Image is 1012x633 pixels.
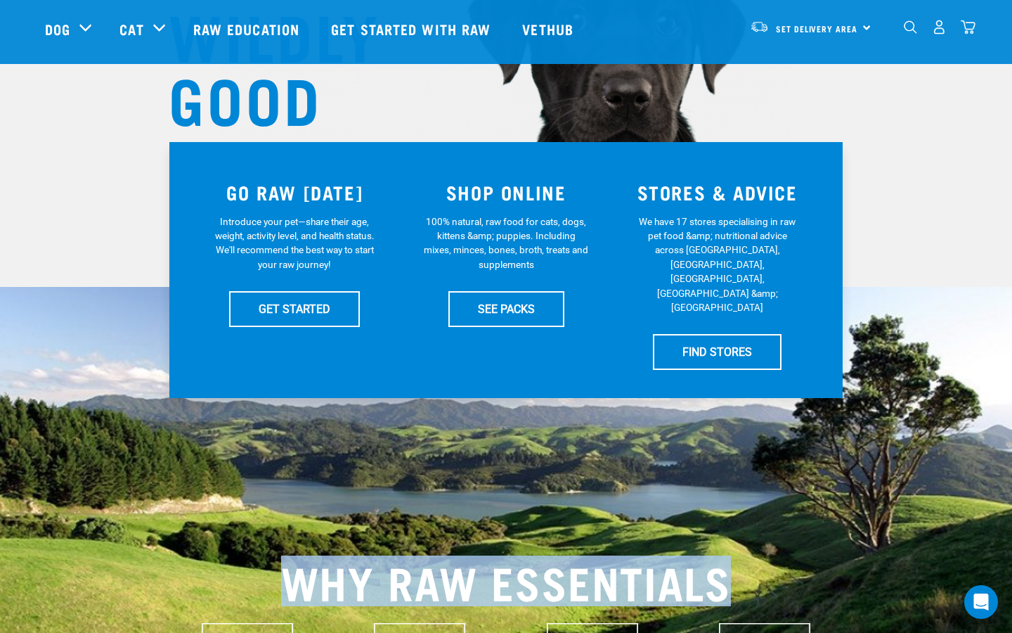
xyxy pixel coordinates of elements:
[229,291,360,326] a: GET STARTED
[45,556,967,606] h2: WHY RAW ESSENTIALS
[635,215,800,315] p: We have 17 stores specialising in raw pet food &amp; nutritional advice across [GEOGRAPHIC_DATA],...
[750,20,769,33] img: van-moving.png
[653,334,781,369] a: FIND STORES
[197,181,392,203] h3: GO RAW [DATE]
[119,18,143,39] a: Cat
[964,585,998,619] div: Open Intercom Messenger
[169,2,450,192] h1: WILDLY GOOD NUTRITION
[409,181,604,203] h3: SHOP ONLINE
[179,1,317,57] a: Raw Education
[776,26,857,31] span: Set Delivery Area
[932,20,947,34] img: user.png
[424,215,589,272] p: 100% natural, raw food for cats, dogs, kittens &amp; puppies. Including mixes, minces, bones, bro...
[317,1,508,57] a: Get started with Raw
[508,1,591,57] a: Vethub
[904,20,917,34] img: home-icon-1@2x.png
[620,181,815,203] h3: STORES & ADVICE
[961,20,975,34] img: home-icon@2x.png
[45,18,70,39] a: Dog
[448,291,564,326] a: SEE PACKS
[212,215,377,272] p: Introduce your pet—share their age, weight, activity level, and health status. We'll recommend th...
